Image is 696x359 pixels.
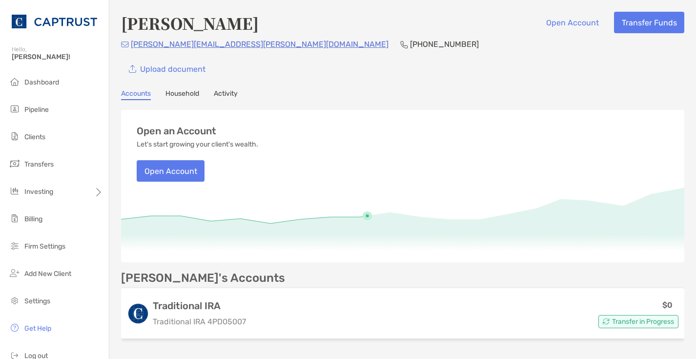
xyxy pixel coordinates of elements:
span: Investing [24,188,53,196]
span: Add New Client [24,270,71,278]
a: Upload document [121,58,213,80]
img: investing icon [9,185,20,197]
p: Let's start growing your client's wealth. [137,141,258,148]
button: Open Account [137,160,205,182]
h4: [PERSON_NAME] [121,12,259,34]
p: [PHONE_NUMBER] [410,38,479,50]
span: Settings [24,297,50,305]
p: [PERSON_NAME]'s Accounts [121,272,285,284]
span: Transfers [24,160,54,169]
img: Email Icon [121,42,129,47]
img: settings icon [9,295,20,306]
img: dashboard icon [9,76,20,87]
span: [PERSON_NAME]! [12,53,103,61]
span: Dashboard [24,78,59,86]
a: Accounts [121,89,151,100]
span: Billing [24,215,42,223]
a: Activity [214,89,238,100]
img: firm-settings icon [9,240,20,252]
img: pipeline icon [9,103,20,115]
p: [PERSON_NAME][EMAIL_ADDRESS][PERSON_NAME][DOMAIN_NAME] [131,38,389,50]
img: add_new_client icon [9,267,20,279]
button: Transfer Funds [614,12,684,33]
img: Phone Icon [400,41,408,48]
span: Pipeline [24,106,49,114]
img: transfers icon [9,158,20,169]
img: button icon [129,65,136,73]
span: Get Help [24,324,51,333]
img: clients icon [9,130,20,142]
span: Firm Settings [24,242,65,251]
span: Transfer in Progress [612,319,674,324]
img: CAPTRUST Logo [12,4,97,39]
span: Clients [24,133,45,141]
img: billing icon [9,212,20,224]
img: Account Status icon [603,318,610,325]
p: Traditional IRA 4PD05007 [153,316,246,328]
img: logo account [128,304,148,323]
img: get-help icon [9,322,20,334]
h3: Traditional IRA [153,300,246,312]
button: Open Account [538,12,606,33]
h3: Open an Account [137,126,216,137]
a: Household [165,89,199,100]
p: $0 [662,299,673,311]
